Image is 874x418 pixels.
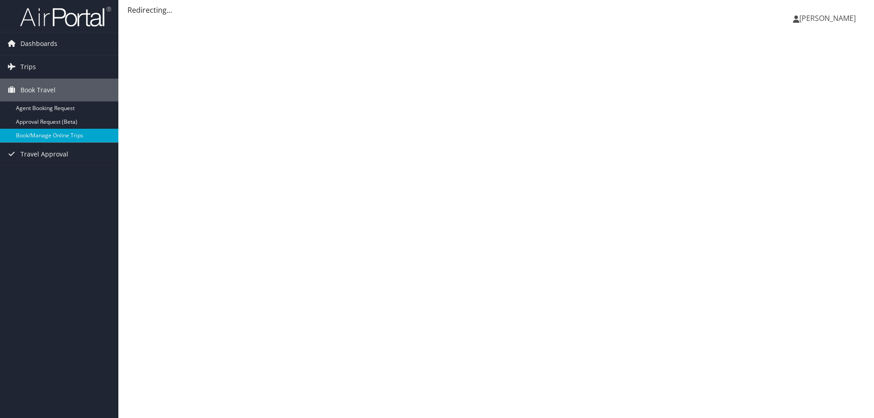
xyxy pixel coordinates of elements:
[793,5,865,32] a: [PERSON_NAME]
[20,143,68,166] span: Travel Approval
[20,79,56,101] span: Book Travel
[799,13,856,23] span: [PERSON_NAME]
[127,5,865,15] div: Redirecting...
[20,6,111,27] img: airportal-logo.png
[20,32,57,55] span: Dashboards
[20,55,36,78] span: Trips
